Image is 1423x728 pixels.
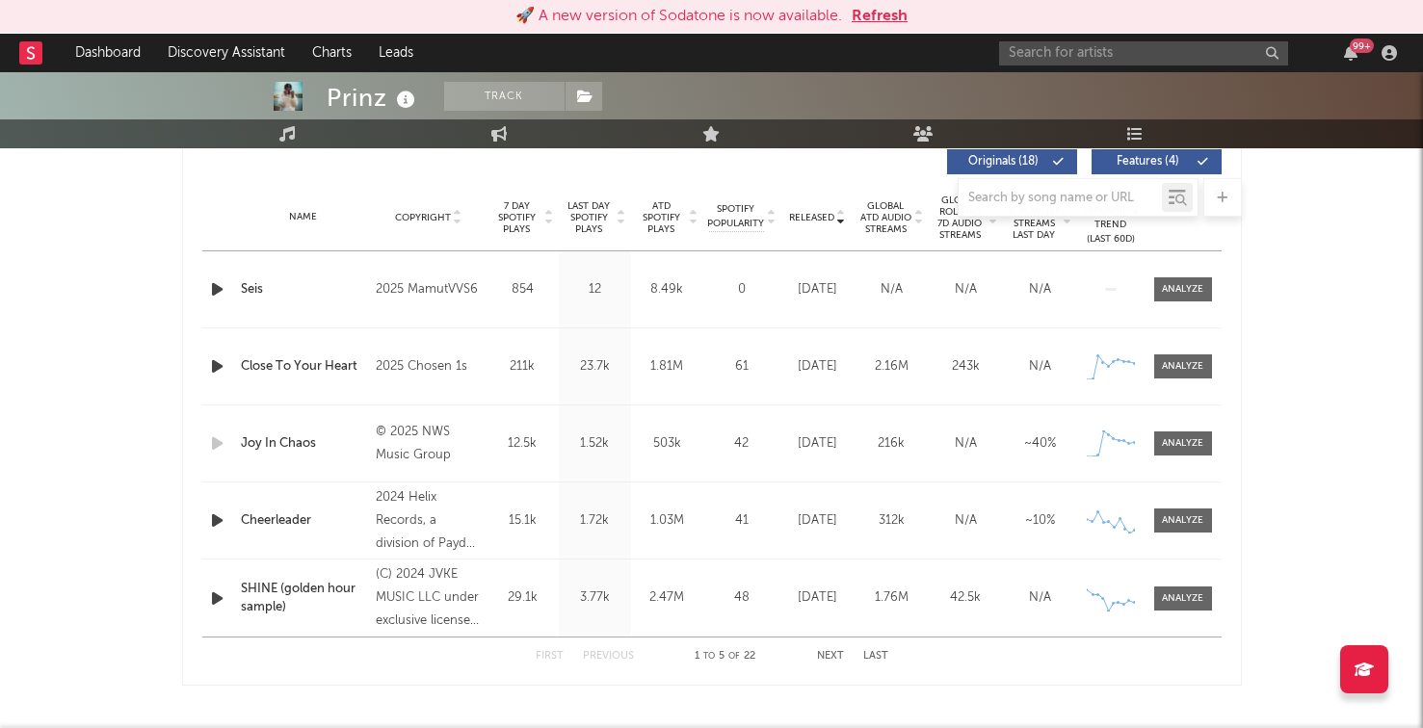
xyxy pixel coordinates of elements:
[241,434,367,454] a: Joy In Chaos
[934,511,998,531] div: N/A
[365,34,427,72] a: Leads
[785,357,850,377] div: [DATE]
[708,511,776,531] div: 41
[728,652,740,661] span: of
[636,357,698,377] div: 1.81M
[708,280,776,299] div: 0
[444,82,565,111] button: Track
[863,651,888,662] button: Last
[299,34,365,72] a: Charts
[583,651,634,662] button: Previous
[947,149,1077,174] button: Originals(18)
[1008,434,1072,454] div: ~ 40 %
[564,434,626,454] div: 1.52k
[959,191,1162,206] input: Search by song name or URL
[1008,511,1072,531] div: ~ 10 %
[376,563,481,633] div: (C) 2024 JVKE MUSIC LLC under exclusive license to AWAL Recordings America, Inc.
[395,212,451,223] span: Copyright
[785,280,850,299] div: [DATE]
[960,156,1048,168] span: Originals ( 18 )
[241,210,367,224] div: Name
[934,195,987,241] span: Global Rolling 7D Audio Streams
[241,280,367,299] a: Seis
[636,511,698,531] div: 1.03M
[859,588,924,608] div: 1.76M
[636,588,698,608] div: 2.47M
[564,357,626,377] div: 23.7k
[515,5,842,28] div: 🚀 A new version of Sodatone is now available.
[62,34,154,72] a: Dashboard
[1082,189,1140,247] div: Global Streaming Trend (Last 60D)
[1344,45,1357,61] button: 99+
[789,212,834,223] span: Released
[1350,39,1374,53] div: 99 +
[154,34,299,72] a: Discovery Assistant
[376,355,481,378] div: 2025 Chosen 1s
[491,280,554,299] div: 854
[708,357,776,377] div: 61
[708,588,776,608] div: 48
[491,434,554,454] div: 12.5k
[491,588,554,608] div: 29.1k
[999,41,1288,65] input: Search for artists
[859,357,924,377] div: 2.16M
[859,200,912,235] span: Global ATD Audio Streams
[817,651,844,662] button: Next
[1008,357,1072,377] div: N/A
[327,82,420,114] div: Prinz
[1008,195,1061,241] span: Estimated % Playlist Streams Last Day
[934,588,998,608] div: 42.5k
[636,434,698,454] div: 503k
[241,357,367,377] a: Close To Your Heart
[1008,588,1072,608] div: N/A
[1008,280,1072,299] div: N/A
[376,278,481,301] div: 2025 MamutVVS6
[672,645,778,668] div: 1 5 22
[707,202,764,231] span: Spotify Popularity
[376,486,481,556] div: 2024 Helix Records, a division of Payday Records, Inc.
[636,200,687,235] span: ATD Spotify Plays
[859,434,924,454] div: 216k
[564,280,626,299] div: 12
[859,511,924,531] div: 312k
[491,511,554,531] div: 15.1k
[703,652,715,661] span: to
[636,280,698,299] div: 8.49k
[1104,156,1193,168] span: Features ( 4 )
[708,434,776,454] div: 42
[785,434,850,454] div: [DATE]
[785,588,850,608] div: [DATE]
[564,200,615,235] span: Last Day Spotify Plays
[785,511,850,531] div: [DATE]
[491,357,554,377] div: 211k
[852,5,908,28] button: Refresh
[1092,149,1222,174] button: Features(4)
[564,588,626,608] div: 3.77k
[241,580,367,617] a: SHINE (golden hour sample)
[536,651,564,662] button: First
[491,200,542,235] span: 7 Day Spotify Plays
[934,434,998,454] div: N/A
[859,280,924,299] div: N/A
[934,357,998,377] div: 243k
[376,421,481,467] div: © 2025 NWS Music Group
[564,511,626,531] div: 1.72k
[241,511,367,531] a: Cheerleader
[934,280,998,299] div: N/A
